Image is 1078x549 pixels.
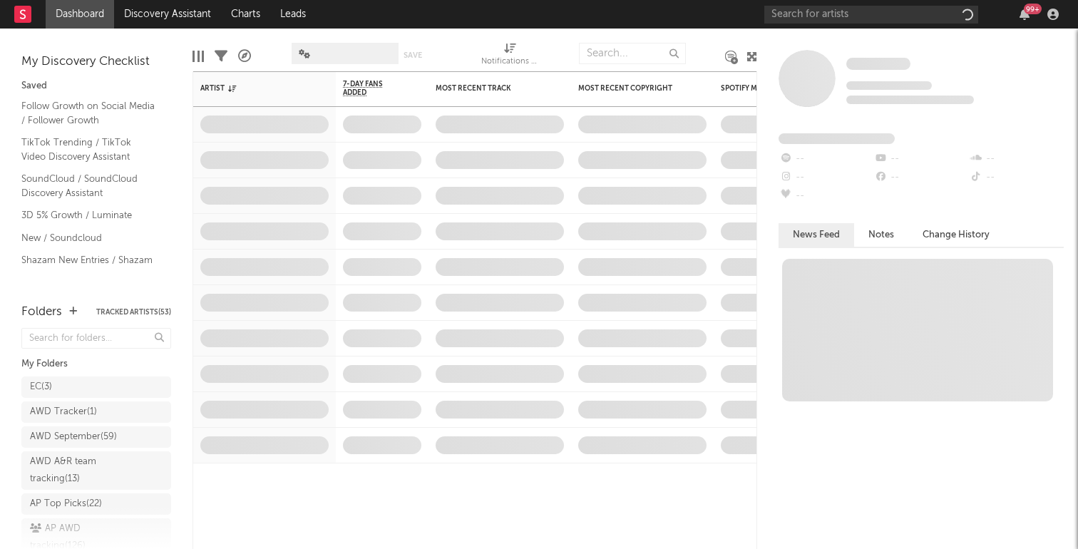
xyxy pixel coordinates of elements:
button: Notes [854,223,908,247]
div: Saved [21,78,171,95]
span: 7-Day Fans Added [343,80,400,97]
div: -- [969,168,1064,187]
a: Shazam New Entries / Shazam [21,252,157,268]
div: -- [779,150,873,168]
a: 3D 5% Growth / Luminate [21,207,157,223]
div: Filters [215,36,227,77]
span: Fans Added by Platform [779,133,895,144]
a: Follow Growth on Social Media / Follower Growth [21,98,157,128]
button: Change History [908,223,1004,247]
div: Spotify Monthly Listeners [721,84,828,93]
div: My Folders [21,356,171,373]
div: AWD September ( 59 ) [30,429,117,446]
div: -- [779,187,873,205]
a: AWD A&R team tracking(13) [21,451,171,490]
div: Most Recent Copyright [578,84,685,93]
div: AWD Tracker ( 1 ) [30,404,97,421]
div: Notifications (Artist) [481,53,538,71]
div: A&R Pipeline [238,36,251,77]
button: Tracked Artists(53) [96,309,171,316]
div: Most Recent Track [436,84,543,93]
input: Search for artists [764,6,978,24]
div: AP Top Picks ( 22 ) [30,496,102,513]
div: Artist [200,84,307,93]
div: -- [969,150,1064,168]
button: Save [404,51,422,59]
a: New / Soundcloud [21,230,157,246]
a: Some Artist [846,57,910,71]
div: Edit Columns [192,36,204,77]
div: -- [779,168,873,187]
div: -- [873,168,968,187]
a: AWD Tracker(1) [21,401,171,423]
input: Search... [579,43,686,64]
a: AP Top Picks(22) [21,493,171,515]
input: Search for folders... [21,328,171,349]
button: News Feed [779,223,854,247]
div: My Discovery Checklist [21,53,171,71]
a: EC(3) [21,376,171,398]
div: 99 + [1024,4,1042,14]
span: Tracking Since: [DATE] [846,81,932,90]
div: Folders [21,304,62,321]
button: 99+ [1020,9,1030,20]
a: SoundCloud / SoundCloud Discovery Assistant [21,171,157,200]
div: AWD A&R team tracking ( 13 ) [30,453,130,488]
a: Top 50/100 Viral / Spotify/Apple Discovery Assistant [21,275,157,319]
span: Some Artist [846,58,910,70]
a: AWD September(59) [21,426,171,448]
div: -- [873,150,968,168]
a: TikTok Trending / TikTok Video Discovery Assistant [21,135,157,164]
span: 0 fans last week [846,96,974,104]
div: EC ( 3 ) [30,379,52,396]
div: Notifications (Artist) [481,36,538,77]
